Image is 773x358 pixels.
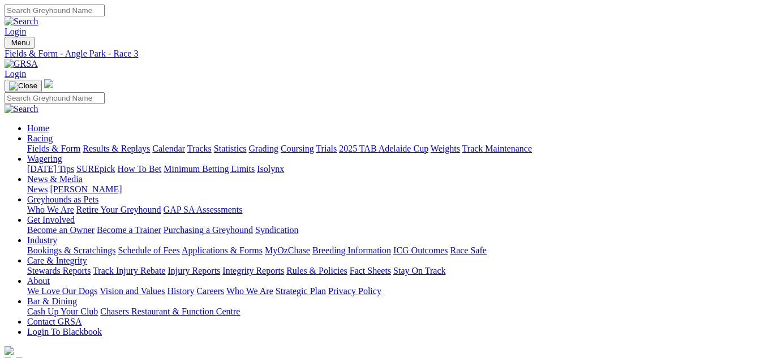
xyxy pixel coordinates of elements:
[462,144,532,153] a: Track Maintenance
[50,184,122,194] a: [PERSON_NAME]
[118,245,179,255] a: Schedule of Fees
[27,286,768,296] div: About
[328,286,381,296] a: Privacy Policy
[11,38,30,47] span: Menu
[27,164,74,174] a: [DATE] Tips
[27,154,62,163] a: Wagering
[100,286,165,296] a: Vision and Values
[5,37,35,49] button: Toggle navigation
[5,104,38,114] img: Search
[27,317,81,326] a: Contact GRSA
[226,286,273,296] a: Who We Are
[44,79,53,88] img: logo-grsa-white.png
[27,123,49,133] a: Home
[27,144,768,154] div: Racing
[164,205,243,214] a: GAP SA Assessments
[27,256,87,265] a: Care & Integrity
[27,225,95,235] a: Become an Owner
[276,286,326,296] a: Strategic Plan
[76,205,161,214] a: Retire Your Greyhound
[27,215,75,225] a: Get Involved
[83,144,150,153] a: Results & Replays
[214,144,247,153] a: Statistics
[27,307,98,316] a: Cash Up Your Club
[27,205,74,214] a: Who We Are
[431,144,460,153] a: Weights
[27,245,115,255] a: Bookings & Scratchings
[168,266,220,275] a: Injury Reports
[93,266,165,275] a: Track Injury Rebate
[100,307,240,316] a: Chasers Restaurant & Function Centre
[393,266,445,275] a: Stay On Track
[5,69,26,79] a: Login
[196,286,224,296] a: Careers
[27,266,91,275] a: Stewards Reports
[27,296,77,306] a: Bar & Dining
[167,286,194,296] a: History
[5,92,105,104] input: Search
[27,286,97,296] a: We Love Our Dogs
[393,245,448,255] a: ICG Outcomes
[27,174,83,184] a: News & Media
[222,266,284,275] a: Integrity Reports
[286,266,347,275] a: Rules & Policies
[27,133,53,143] a: Racing
[27,184,768,195] div: News & Media
[27,327,102,337] a: Login To Blackbook
[281,144,314,153] a: Coursing
[5,49,768,59] a: Fields & Form - Angle Park - Race 3
[164,164,255,174] a: Minimum Betting Limits
[164,225,253,235] a: Purchasing a Greyhound
[5,346,14,355] img: logo-grsa-white.png
[316,144,337,153] a: Trials
[27,245,768,256] div: Industry
[450,245,486,255] a: Race Safe
[27,235,57,245] a: Industry
[152,144,185,153] a: Calendar
[339,144,428,153] a: 2025 TAB Adelaide Cup
[182,245,263,255] a: Applications & Forms
[27,184,48,194] a: News
[27,225,768,235] div: Get Involved
[9,81,37,90] img: Close
[27,276,50,286] a: About
[27,164,768,174] div: Wagering
[5,80,42,92] button: Toggle navigation
[312,245,391,255] a: Breeding Information
[5,59,38,69] img: GRSA
[5,27,26,36] a: Login
[27,195,98,204] a: Greyhounds as Pets
[5,16,38,27] img: Search
[249,144,278,153] a: Grading
[257,164,284,174] a: Isolynx
[187,144,212,153] a: Tracks
[97,225,161,235] a: Become a Trainer
[27,307,768,317] div: Bar & Dining
[350,266,391,275] a: Fact Sheets
[76,164,115,174] a: SUREpick
[5,5,105,16] input: Search
[118,164,162,174] a: How To Bet
[27,266,768,276] div: Care & Integrity
[255,225,298,235] a: Syndication
[265,245,310,255] a: MyOzChase
[27,205,768,215] div: Greyhounds as Pets
[27,144,80,153] a: Fields & Form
